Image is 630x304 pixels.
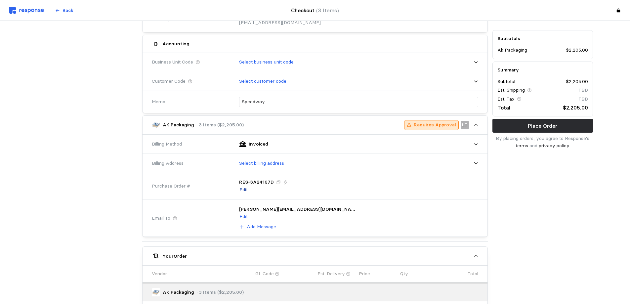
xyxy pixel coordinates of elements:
[152,215,170,222] span: Email To
[468,270,478,278] p: Total
[9,7,44,14] img: svg%3e
[578,87,588,94] p: TBD
[239,206,358,213] p: [PERSON_NAME][EMAIL_ADDRESS][DOMAIN_NAME], [PERSON_NAME][EMAIL_ADDRESS][DOMAIN_NAME], [PERSON_NAM...
[239,223,276,231] button: Add Message
[152,141,182,148] span: Billing Method
[239,213,248,221] button: Edit
[162,253,187,260] h5: Your Order
[255,270,274,278] p: GL Code
[539,143,569,149] a: privacy policy
[497,35,588,42] h5: Subtotals
[162,40,189,47] h5: Accounting
[247,223,276,231] p: Add Message
[196,121,244,129] p: · 3 Items ($2,205.00)
[152,183,190,190] span: Purchase Order #
[528,122,557,130] p: Place Order
[63,7,73,14] p: Back
[359,270,370,278] p: Price
[163,289,194,296] p: AK Packaging
[566,78,588,85] p: $2,205.00
[492,135,593,149] p: By placing orders, you agree to Response's and
[316,7,339,14] span: (3 Items)
[317,270,345,278] p: Est. Delivery
[497,47,527,54] p: Ak Packaging
[566,47,588,54] p: $2,205.00
[249,141,268,148] p: Invoiced
[563,104,588,112] p: $2,205.00
[578,96,588,103] p: TBD
[497,78,515,85] p: Subtotal
[152,270,167,278] p: Vendor
[143,116,487,134] button: AK Packaging· 3 Items ($2,205.00)Requires ApprovalLT
[196,289,244,296] p: · 3 Items ($2,205.00)
[497,87,525,94] p: Est. Shipping
[152,98,165,106] span: Memo
[239,78,286,85] p: Select customer code
[497,66,588,73] h5: Summary
[242,97,476,107] input: What are these orders for?
[239,19,321,26] p: [EMAIL_ADDRESS][DOMAIN_NAME]
[239,179,274,186] p: RES-3A24167D
[152,160,184,167] span: Billing Address
[497,96,515,103] p: Est. Tax
[414,121,456,129] p: Requires Approval
[492,119,593,133] button: Place Order
[143,135,487,237] div: AK Packaging· 3 Items ($2,205.00)Requires ApprovalLT
[51,4,77,17] button: Back
[163,121,194,129] p: AK Packaging
[516,143,528,149] a: terms
[239,59,294,66] p: Select business unit code
[143,247,487,265] button: YourOrder
[497,104,510,112] p: Total
[400,270,408,278] p: Qty
[239,160,284,167] p: Select billing address
[462,121,468,129] p: LT
[239,213,248,220] p: Edit
[152,78,186,85] span: Customer Code
[239,186,248,194] p: Edit
[291,6,339,15] h4: Checkout
[152,59,193,66] span: Business Unit Code
[239,186,248,194] button: Edit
